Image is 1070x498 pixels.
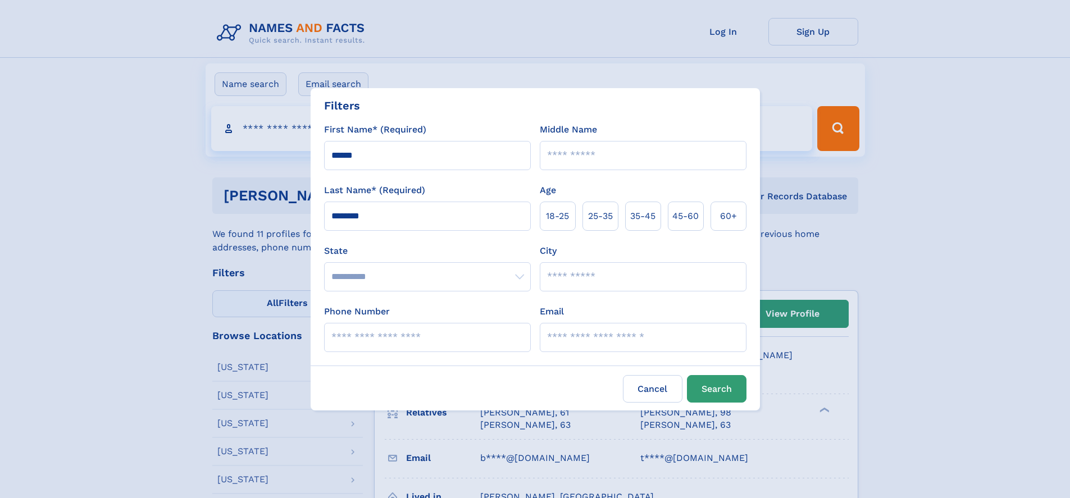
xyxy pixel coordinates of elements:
span: 35‑45 [630,209,655,223]
label: State [324,244,531,258]
span: 60+ [720,209,737,223]
label: Phone Number [324,305,390,318]
div: Filters [324,97,360,114]
label: Email [540,305,564,318]
label: Cancel [623,375,682,403]
span: 18‑25 [546,209,569,223]
button: Search [687,375,746,403]
span: 25‑35 [588,209,613,223]
label: Middle Name [540,123,597,136]
label: First Name* (Required) [324,123,426,136]
label: Last Name* (Required) [324,184,425,197]
label: City [540,244,557,258]
span: 45‑60 [672,209,699,223]
label: Age [540,184,556,197]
